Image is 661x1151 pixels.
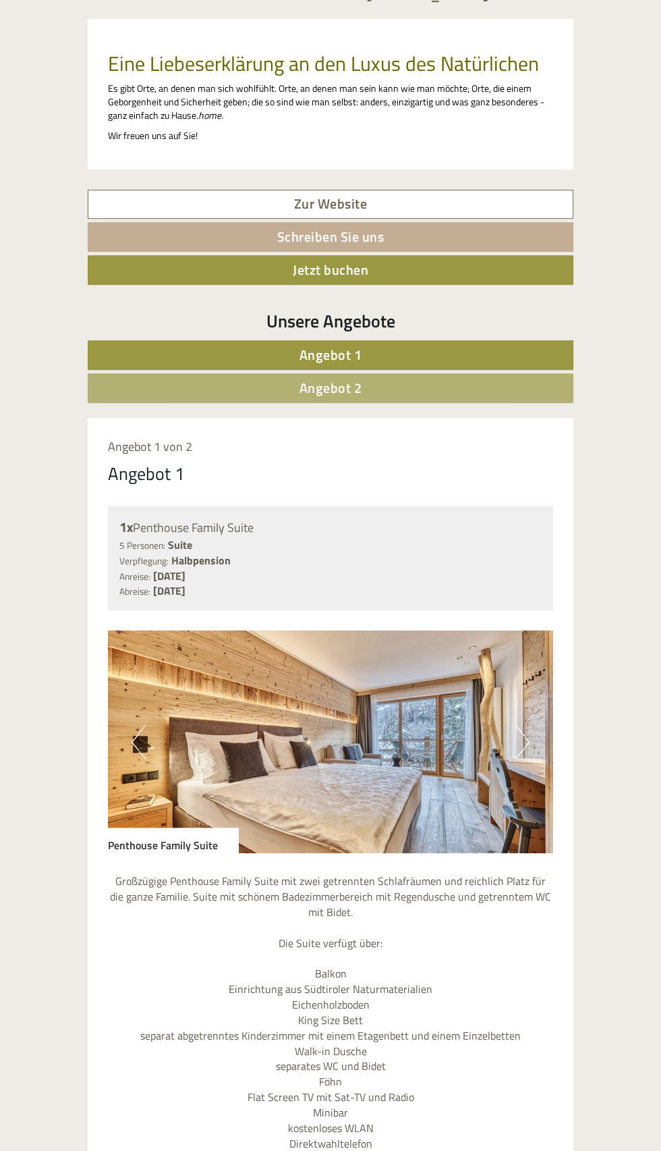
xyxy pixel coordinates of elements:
[358,350,445,379] button: Senden
[299,377,362,398] span: Angebot 2
[132,725,146,759] button: Previous
[20,39,208,50] div: [GEOGRAPHIC_DATA]
[108,461,185,486] div: Angebot 1
[108,48,539,79] span: Eine Liebeserklärung an den Luxus des Natürlichen
[119,570,150,583] small: Anreise:
[119,518,542,537] div: Penthouse Family Suite
[153,583,185,599] b: [DATE]
[119,539,165,552] small: 5 Personen:
[168,537,192,553] b: Suite
[108,129,553,142] p: Wir freuen uns auf Sie!
[119,585,150,598] small: Abreise:
[119,516,133,537] b: 1x
[20,65,208,75] small: 21:25
[153,568,185,584] b: [DATE]
[108,437,192,456] span: Angebot 1 von 2
[88,255,573,285] a: Jetzt buchen
[108,828,238,853] div: Penthouse Family Suite
[108,82,553,122] p: Es gibt Orte, an denen man sich wohlfühlt. Orte, an denen man sein kann wie man möchte; Orte, die...
[119,554,169,568] small: Verpflegung:
[299,344,362,365] span: Angebot 1
[108,631,553,853] img: image
[198,108,223,122] em: home.
[171,552,231,568] b: Halbpension
[199,10,246,33] div: [DATE]
[88,309,573,333] div: Unsere Angebote
[88,190,573,219] a: Zur Website
[10,36,215,78] div: Guten Tag, wie können wir Ihnen helfen?
[88,222,573,252] a: Schreiben Sie uns
[515,725,529,759] button: Next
